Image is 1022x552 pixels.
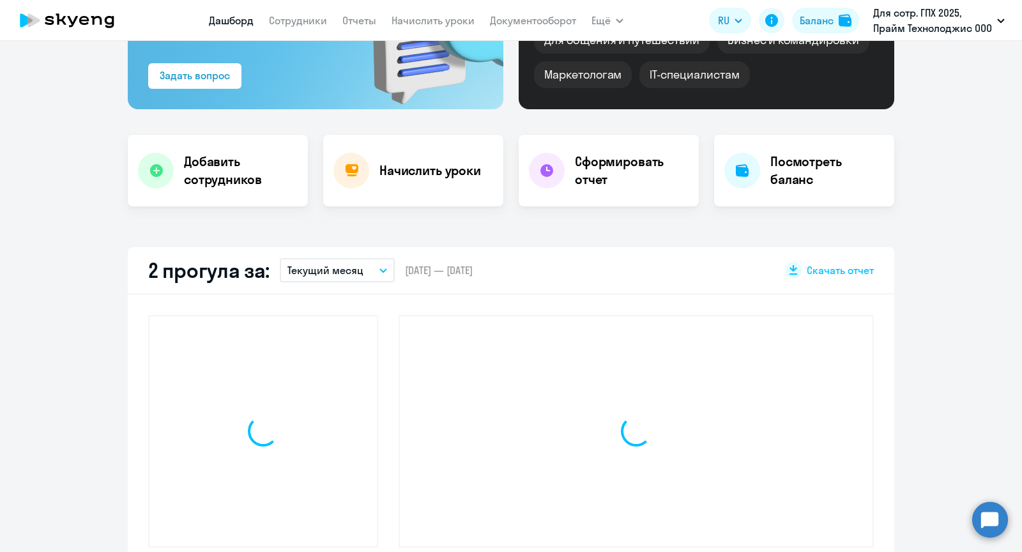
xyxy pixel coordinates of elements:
button: Балансbalance [792,8,859,33]
a: Дашборд [209,14,254,27]
span: Ещё [591,13,611,28]
div: IT-специалистам [639,61,749,88]
h4: Добавить сотрудников [184,153,298,188]
button: Ещё [591,8,623,33]
button: Задать вопрос [148,63,241,89]
a: Отчеты [342,14,376,27]
img: balance [839,14,851,27]
a: Документооборот [490,14,576,27]
span: [DATE] — [DATE] [405,263,473,277]
p: Текущий месяц [287,263,363,278]
div: Маркетологам [534,61,632,88]
button: Текущий месяц [280,258,395,282]
h4: Посмотреть баланс [770,153,884,188]
a: Сотрудники [269,14,327,27]
div: Баланс [800,13,834,28]
button: Для сотр. ГПХ 2025, Прайм Технолоджис ООО [867,5,1011,36]
h4: Начислить уроки [379,162,481,180]
div: Задать вопрос [160,68,230,83]
a: Начислить уроки [392,14,475,27]
span: Скачать отчет [807,263,874,277]
span: RU [718,13,729,28]
h4: Сформировать отчет [575,153,689,188]
button: RU [709,8,751,33]
p: Для сотр. ГПХ 2025, Прайм Технолоджис ООО [873,5,992,36]
h2: 2 прогула за: [148,257,270,283]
